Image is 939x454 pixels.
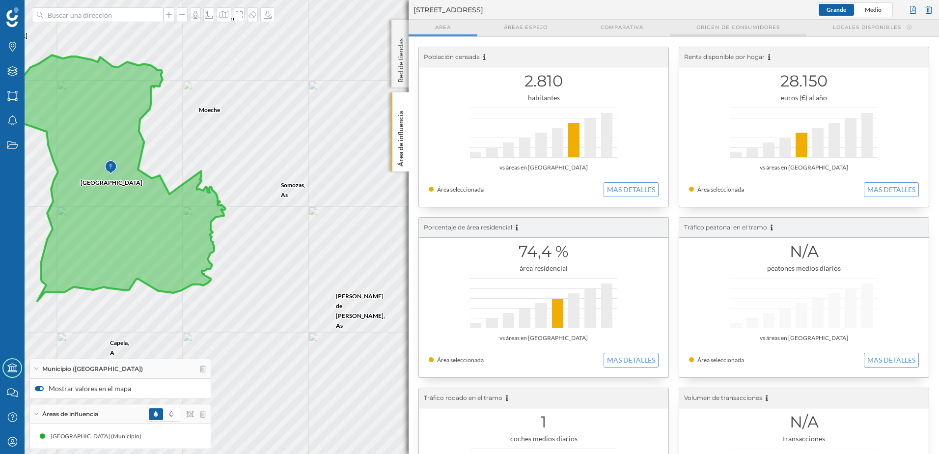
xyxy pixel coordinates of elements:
button: MAS DETALLES [864,353,919,368]
div: vs áreas en [GEOGRAPHIC_DATA] [429,163,659,172]
button: MAS DETALLES [864,182,919,197]
div: [GEOGRAPHIC_DATA] (Municipio) [51,431,146,441]
div: vs áreas en [GEOGRAPHIC_DATA] [689,163,919,172]
img: Geoblink Logo [6,7,19,27]
div: euros (€) al año [689,93,919,103]
span: [STREET_ADDRESS] [414,5,483,15]
div: vs áreas en [GEOGRAPHIC_DATA] [429,333,659,343]
div: transacciones [689,434,919,444]
div: habitantes [429,93,659,103]
div: Población censada [419,47,668,67]
div: área residencial [429,263,659,273]
span: Área seleccionada [437,186,484,193]
h1: 1 [429,413,659,431]
span: Área seleccionada [697,356,744,364]
div: peatones medios diarios [689,263,919,273]
h1: 28.150 [689,72,919,90]
div: Renta disponible por hogar [679,47,929,67]
span: Área seleccionada [697,186,744,193]
h1: 2.810 [429,72,659,90]
div: Volumen de transacciones [679,388,929,408]
button: MAS DETALLES [604,182,659,197]
h1: N/A [689,413,919,431]
button: MAS DETALLES [604,353,659,368]
span: Áreas espejo [504,24,548,31]
div: Tráfico rodado en el tramo [419,388,668,408]
span: Origen de consumidores [696,24,780,31]
span: Medio [865,6,882,13]
img: Marker [105,158,117,177]
p: Área de influencia [396,107,406,167]
span: Municipio ([GEOGRAPHIC_DATA]) [42,365,143,373]
span: Grande [827,6,846,13]
h1: 74,4 % [429,242,659,261]
div: Porcentaje de área residencial [419,218,668,238]
p: Red de tiendas [396,34,406,83]
span: Comparativa [601,24,643,31]
span: Area [435,24,451,31]
h1: N/A [689,242,919,261]
div: Tráfico peatonal en el tramo [679,218,929,238]
div: vs áreas en [GEOGRAPHIC_DATA] [689,333,919,343]
span: Áreas de influencia [42,410,98,419]
label: Mostrar valores en el mapa [35,384,206,394]
span: Soporte [20,7,55,16]
span: Área seleccionada [437,356,484,364]
div: coches medios diarios [429,434,659,444]
span: Locales disponibles [833,24,901,31]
